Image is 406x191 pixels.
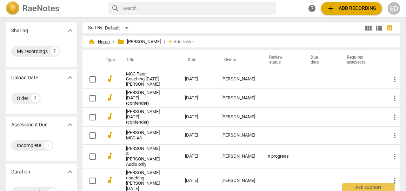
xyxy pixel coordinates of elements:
[302,50,338,70] th: Due date
[391,152,399,161] span: more_vert
[364,24,373,32] span: view_module
[106,93,114,102] span: audiotrack
[17,142,41,149] div: Incomplete
[179,70,216,89] td: [DATE]
[106,131,114,139] span: audiotrack
[113,39,114,45] span: /
[327,4,377,13] span: Add recording
[11,121,47,129] p: Assessment Due
[88,25,102,31] div: Sort By
[105,22,131,34] div: Default
[117,38,124,45] span: folder
[51,47,59,55] div: 7
[65,119,75,130] button: Show more
[65,72,75,83] button: Show more
[65,166,75,177] button: Show more
[391,94,399,103] span: more_vert
[122,3,273,14] input: Search
[111,4,120,13] span: search
[391,131,399,140] span: more_vert
[66,73,74,82] span: expand_more
[221,154,255,159] div: [PERSON_NAME]
[216,50,261,70] th: Owner
[88,38,110,45] span: Home
[22,4,59,13] h2: RaeNotes
[44,141,52,150] div: 1
[338,50,385,70] th: Required assessors
[391,75,399,84] span: more_vert
[126,146,160,167] a: [PERSON_NAME] & [PERSON_NAME] Audio only
[266,154,297,159] div: In progress
[221,114,255,120] div: [PERSON_NAME]
[17,95,28,102] div: Older
[106,152,114,160] span: audiotrack
[126,109,160,125] a: [PERSON_NAME] [DATE] (contender)
[106,74,114,83] span: audiotrack
[164,39,165,45] span: /
[117,38,161,45] span: [PERSON_NAME]
[6,1,20,15] img: Logo
[66,120,74,129] span: expand_more
[221,95,255,101] div: [PERSON_NAME]
[179,89,216,108] td: [DATE]
[221,178,255,183] div: [PERSON_NAME]
[65,25,75,36] button: Show more
[11,74,38,81] p: Upload Date
[391,113,399,121] span: more_vert
[221,133,255,138] div: [PERSON_NAME]
[106,176,114,184] span: audiotrack
[261,50,302,70] th: Review status
[11,27,28,34] p: Sharing
[17,48,48,55] div: My recordings
[126,130,160,141] a: [PERSON_NAME] MCC #3
[66,167,74,176] span: expand_more
[179,50,216,70] th: Date
[100,50,118,70] th: Type
[384,23,395,33] button: Table view
[327,4,335,13] span: add
[388,2,400,15] button: ED
[321,2,382,15] button: Upload
[179,126,216,144] td: [DATE]
[88,38,95,45] span: home
[374,23,384,33] button: List view
[31,94,40,103] div: 7
[174,39,194,45] span: Add folder
[363,23,374,33] button: Tile view
[118,50,179,70] th: Title
[308,4,316,13] span: help
[106,112,114,121] span: audiotrack
[179,108,216,127] td: [DATE]
[342,183,395,191] div: Ask support
[11,168,30,176] p: Duration
[391,177,399,185] span: more_vert
[375,24,383,32] span: view_list
[167,38,174,45] span: add
[126,90,160,106] a: [PERSON_NAME] [DATE] (contender)
[386,25,393,31] span: table_chart
[306,2,318,15] a: Help
[126,72,160,87] a: MCC Peer Coaching [DATE] [PERSON_NAME]
[6,1,103,15] a: LogoRaeNotes
[179,144,216,169] td: [DATE]
[66,26,74,35] span: expand_more
[221,77,255,82] div: [PERSON_NAME]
